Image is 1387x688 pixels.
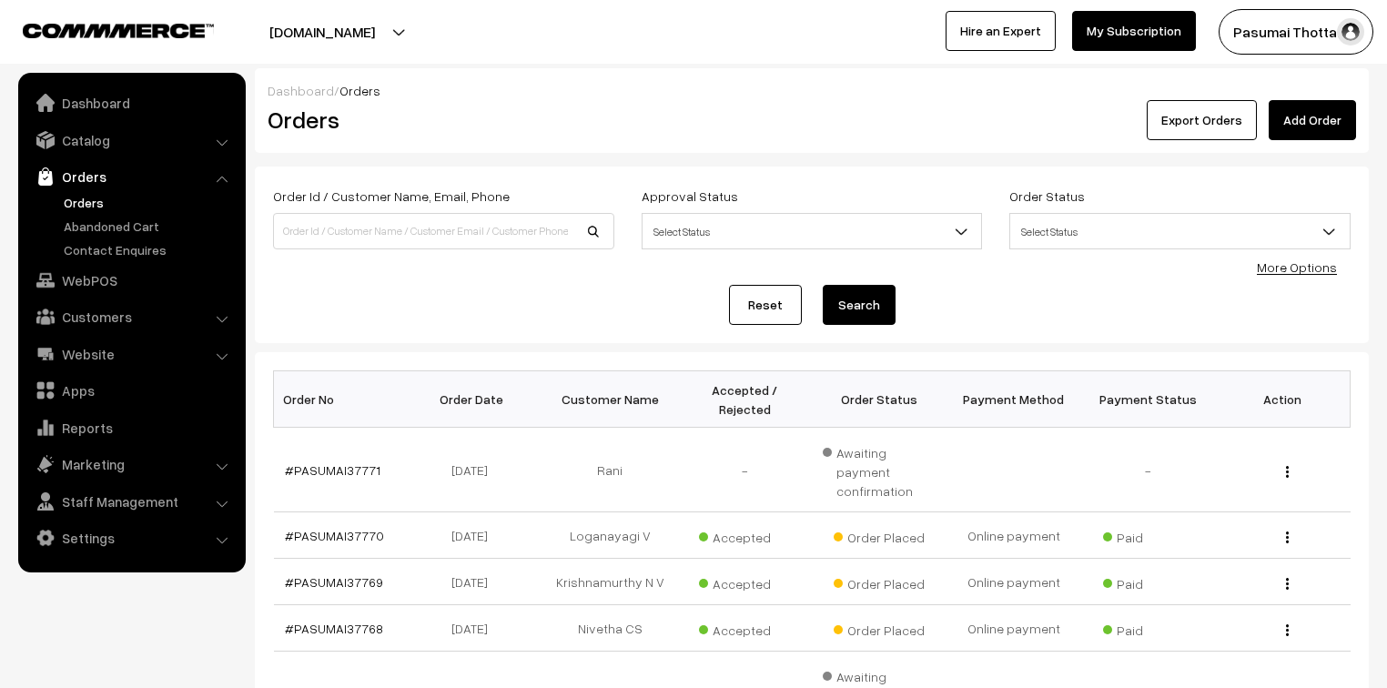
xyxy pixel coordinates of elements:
img: COMMMERCE [23,24,214,37]
td: - [1081,428,1216,512]
span: Order Placed [834,616,925,640]
a: My Subscription [1072,11,1196,51]
span: Paid [1103,616,1194,640]
td: Nivetha CS [542,605,677,652]
th: Payment Status [1081,371,1216,428]
img: Menu [1286,624,1289,636]
span: Order Placed [834,570,925,593]
label: Order Id / Customer Name, Email, Phone [273,187,510,206]
a: Add Order [1269,100,1356,140]
a: More Options [1257,259,1337,275]
span: Paid [1103,570,1194,593]
th: Order No [274,371,409,428]
h2: Orders [268,106,613,134]
a: Staff Management [23,485,239,518]
img: Menu [1286,531,1289,543]
a: Abandoned Cart [59,217,239,236]
td: [DATE] [408,512,542,559]
td: [DATE] [408,428,542,512]
a: #PASUMAI37769 [285,574,383,590]
th: Customer Name [542,371,677,428]
button: [DOMAIN_NAME] [206,9,439,55]
span: Paid [1103,523,1194,547]
td: [DATE] [408,559,542,605]
button: Search [823,285,896,325]
a: Website [23,338,239,370]
a: Reset [729,285,802,325]
button: Export Orders [1147,100,1257,140]
span: Awaiting payment confirmation [823,439,936,501]
img: user [1337,18,1364,46]
span: Order Placed [834,523,925,547]
a: Dashboard [23,86,239,119]
td: Online payment [947,559,1081,605]
th: Action [1216,371,1351,428]
a: Apps [23,374,239,407]
th: Payment Method [947,371,1081,428]
a: Customers [23,300,239,333]
span: Accepted [699,523,790,547]
a: Reports [23,411,239,444]
td: Online payment [947,605,1081,652]
label: Order Status [1009,187,1085,206]
span: Select Status [1009,213,1351,249]
span: Select Status [642,213,983,249]
td: Krishnamurthy N V [542,559,677,605]
a: Orders [59,193,239,212]
label: Approval Status [642,187,738,206]
a: #PASUMAI37768 [285,621,383,636]
a: Contact Enquires [59,240,239,259]
div: / [268,81,1356,100]
td: Loganayagi V [542,512,677,559]
a: #PASUMAI37770 [285,528,384,543]
a: Catalog [23,124,239,157]
img: Menu [1286,466,1289,478]
span: Accepted [699,616,790,640]
span: Select Status [643,216,982,248]
a: COMMMERCE [23,18,182,40]
a: Marketing [23,448,239,481]
a: Dashboard [268,83,334,98]
th: Order Date [408,371,542,428]
button: Pasumai Thotta… [1219,9,1373,55]
span: Select Status [1010,216,1350,248]
span: Orders [339,83,380,98]
td: Online payment [947,512,1081,559]
th: Accepted / Rejected [677,371,812,428]
a: #PASUMAI37771 [285,462,380,478]
input: Order Id / Customer Name / Customer Email / Customer Phone [273,213,614,249]
a: Settings [23,521,239,554]
a: WebPOS [23,264,239,297]
td: - [677,428,812,512]
th: Order Status [812,371,947,428]
td: Rani [542,428,677,512]
td: [DATE] [408,605,542,652]
img: Menu [1286,578,1289,590]
a: Orders [23,160,239,193]
span: Accepted [699,570,790,593]
a: Hire an Expert [946,11,1056,51]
